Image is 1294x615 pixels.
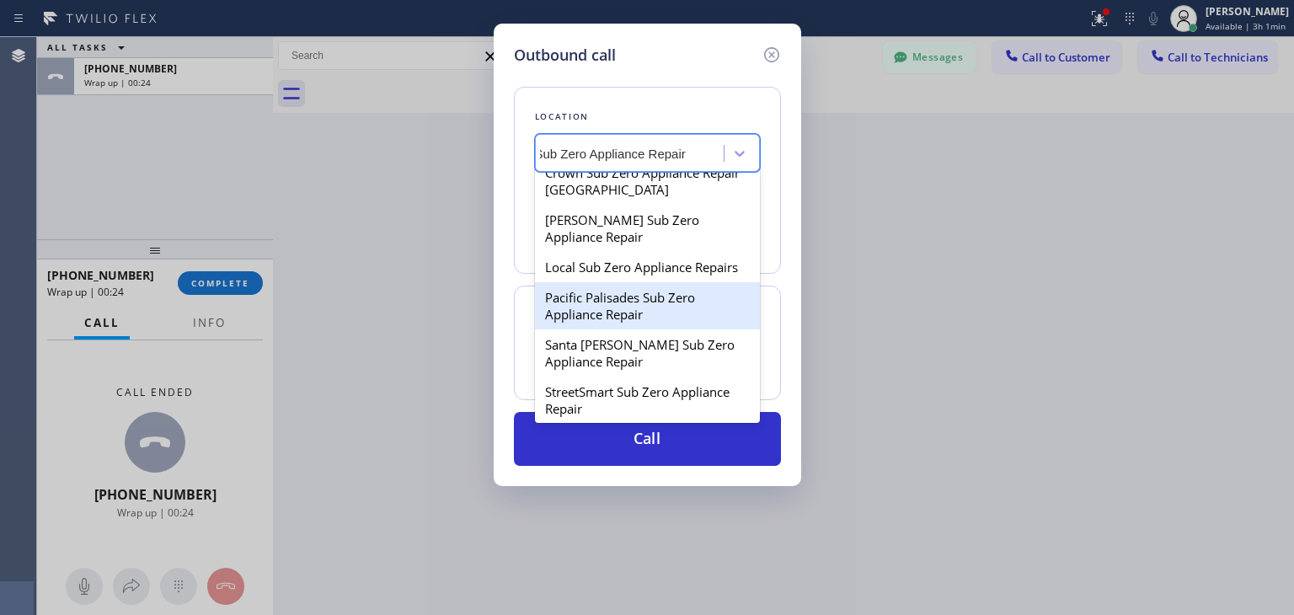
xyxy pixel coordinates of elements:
div: [PERSON_NAME] Sub Zero Appliance Repair [535,205,760,252]
div: Local Sub Zero Appliance Repairs [535,252,760,282]
button: Call [514,412,781,466]
div: Santa [PERSON_NAME] Sub Zero Appliance Repair [535,329,760,377]
div: Crown Sub Zero Appliance Repair [GEOGRAPHIC_DATA] [535,158,760,205]
div: StreetSmart Sub Zero Appliance Repair [535,377,760,424]
div: Location [535,108,760,126]
div: Pacific Palisades Sub Zero Appliance Repair [535,282,760,329]
h5: Outbound call [514,44,616,67]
